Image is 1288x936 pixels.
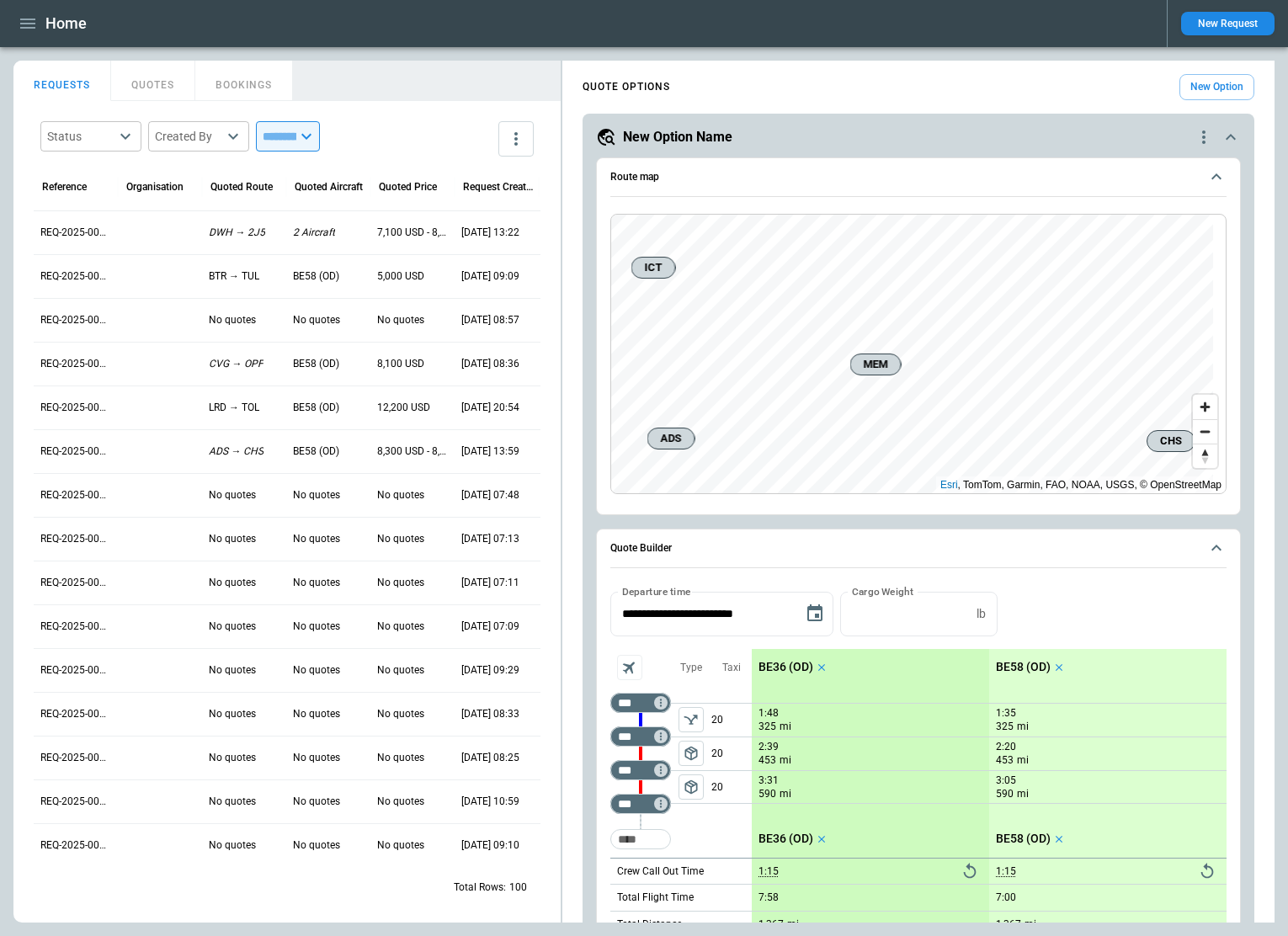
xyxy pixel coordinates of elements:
[996,707,1016,720] p: 1:35
[611,215,1213,494] canvas: Map
[996,720,1014,734] p: 325
[40,444,111,459] p: REQ-2025-000310
[293,269,339,284] p: BE58 (OD)
[940,479,958,491] a: Esri
[1154,433,1188,449] span: CHS
[1194,127,1214,147] div: quote-option-actions
[377,838,424,853] p: No quotes
[798,597,832,630] button: Choose date, selected date is Sep 30, 2025
[126,181,184,193] div: Organisation
[463,181,535,193] div: Request Created At (UTC-05:00)
[377,532,424,546] p: No quotes
[209,269,259,284] p: BTR → TUL
[209,795,256,809] p: No quotes
[377,751,424,765] p: No quotes
[758,832,813,846] p: BE36 (OD)
[977,607,986,621] p: lb
[610,172,659,183] h6: Route map
[209,226,265,240] p: DWH → 2J5
[210,181,273,193] div: Quoted Route
[293,663,340,678] p: No quotes
[996,891,1016,904] p: 7:00
[377,357,424,371] p: 8,100 USD
[209,838,256,853] p: No quotes
[610,543,672,554] h6: Quote Builder
[957,859,982,884] button: Reset
[679,774,704,800] span: Type of sector
[155,128,222,145] div: Created By
[40,226,111,240] p: REQ-2025-000315
[293,707,340,721] p: No quotes
[454,880,506,895] p: Total Rows:
[293,226,335,240] p: 2 Aircraft
[461,663,519,678] p: 09/24/2025 09:29
[293,313,340,327] p: No quotes
[209,444,263,459] p: ADS → CHS
[758,707,779,720] p: 1:48
[461,620,519,634] p: 09/25/2025 07:09
[610,158,1227,197] button: Route map
[758,891,779,904] p: 7:58
[377,269,424,284] p: 5,000 USD
[40,401,111,415] p: REQ-2025-000311
[195,61,293,101] button: BOOKINGS
[679,774,704,800] button: left aligned
[42,181,87,193] div: Reference
[758,660,813,674] p: BE36 (OD)
[377,444,448,459] p: 8,300 USD - 8,600 USD
[377,226,448,240] p: 7,100 USD - 8,100 USD
[40,269,111,284] p: REQ-2025-000314
[293,751,340,765] p: No quotes
[377,401,430,415] p: 12,200 USD
[461,444,519,459] p: 09/25/2025 13:59
[377,795,424,809] p: No quotes
[583,83,670,91] h4: QUOTE OPTIONS
[679,741,704,766] span: Type of sector
[209,357,263,371] p: CVG → OPF
[1181,12,1275,35] button: New Request
[996,741,1016,753] p: 2:20
[45,13,87,34] h1: Home
[461,751,519,765] p: 09/24/2025 08:25
[1195,859,1220,884] button: Reset
[617,655,642,680] span: Aircraft selection
[996,660,1051,674] p: BE58 (OD)
[293,444,339,459] p: BE58 (OD)
[610,529,1227,568] button: Quote Builder
[617,917,682,932] p: Total Distance
[1017,753,1029,768] p: mi
[617,891,694,905] p: Total Flight Time
[209,707,256,721] p: No quotes
[509,880,527,895] p: 100
[40,357,111,371] p: REQ-2025-000312
[209,532,256,546] p: No quotes
[758,741,779,753] p: 2:39
[461,357,519,371] p: 09/26/2025 08:36
[858,356,894,373] span: MEM
[209,576,256,590] p: No quotes
[1017,787,1029,801] p: mi
[683,779,700,795] span: package_2
[610,760,671,780] div: Not found
[377,707,424,721] p: No quotes
[461,488,519,503] p: 09/25/2025 07:48
[461,226,519,240] p: 09/28/2025 13:22
[679,707,704,732] button: left aligned
[639,259,668,276] span: ICT
[852,584,913,598] label: Cargo Weight
[596,127,1241,147] button: New Option Namequote-option-actions
[996,774,1016,787] p: 3:05
[377,620,424,634] p: No quotes
[758,774,779,787] p: 3:31
[758,787,776,801] p: 590
[996,865,1016,878] p: 1:15
[610,214,1227,495] div: Route map
[295,181,363,193] div: Quoted Aircraft
[111,61,195,101] button: QUOTES
[293,488,340,503] p: No quotes
[40,663,111,678] p: REQ-2025-000305
[293,576,340,590] p: No quotes
[996,787,1014,801] p: 590
[209,751,256,765] p: No quotes
[1193,419,1217,444] button: Zoom out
